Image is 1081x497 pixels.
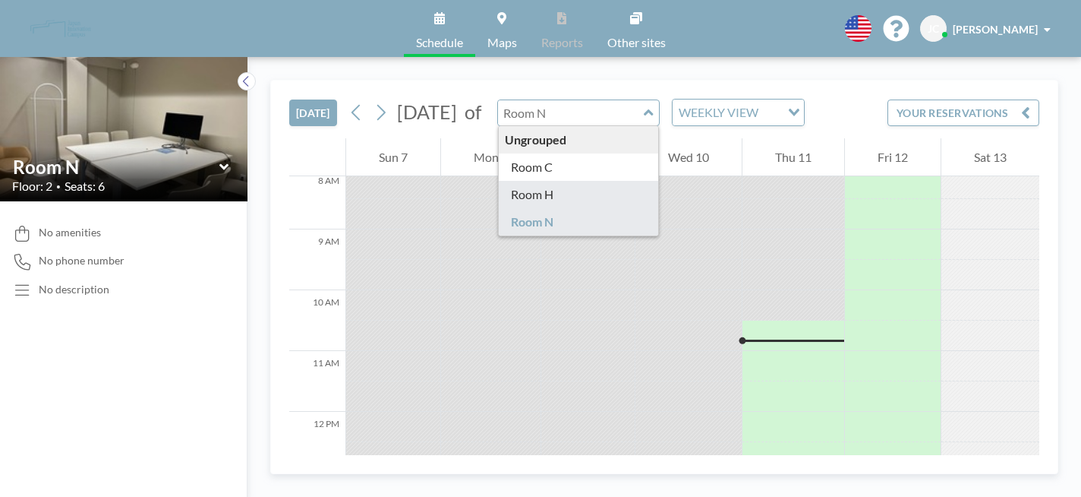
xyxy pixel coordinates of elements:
div: Room N [499,208,659,236]
span: of [465,100,481,124]
span: Seats: 6 [65,179,105,194]
div: 8 AM [289,169,345,230]
img: organization-logo [24,14,97,44]
input: Room N [498,100,644,125]
div: Wed 10 [635,138,742,176]
span: Schedule [416,36,463,49]
button: [DATE] [289,100,337,126]
div: Mon 8 [441,138,540,176]
div: 11 AM [289,351,345,412]
div: Room H [499,181,659,208]
span: No phone number [39,254,124,267]
div: Room C [499,154,659,181]
button: YOUR RESERVATIONS [887,100,1039,126]
span: • [56,182,61,192]
div: 12 PM [289,412,345,473]
input: Room N [13,156,219,178]
div: Fri 12 [845,138,941,176]
div: Sat 13 [941,138,1039,176]
div: Sun 7 [346,138,440,176]
div: 9 AM [289,230,345,290]
span: [PERSON_NAME] [953,23,1038,36]
input: Search for option [763,103,779,122]
span: No amenities [39,226,101,239]
span: Maps [487,36,517,49]
span: WEEKLY VIEW [676,103,761,122]
span: [DATE] [397,100,457,123]
div: Thu 11 [742,138,844,176]
span: Reports [541,36,583,49]
div: No description [39,283,109,296]
span: Floor: 2 [12,179,52,194]
span: Other sites [607,36,666,49]
div: Ungrouped [499,126,659,154]
div: Search for option [673,100,804,125]
span: JC [928,22,939,36]
div: 10 AM [289,290,345,351]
